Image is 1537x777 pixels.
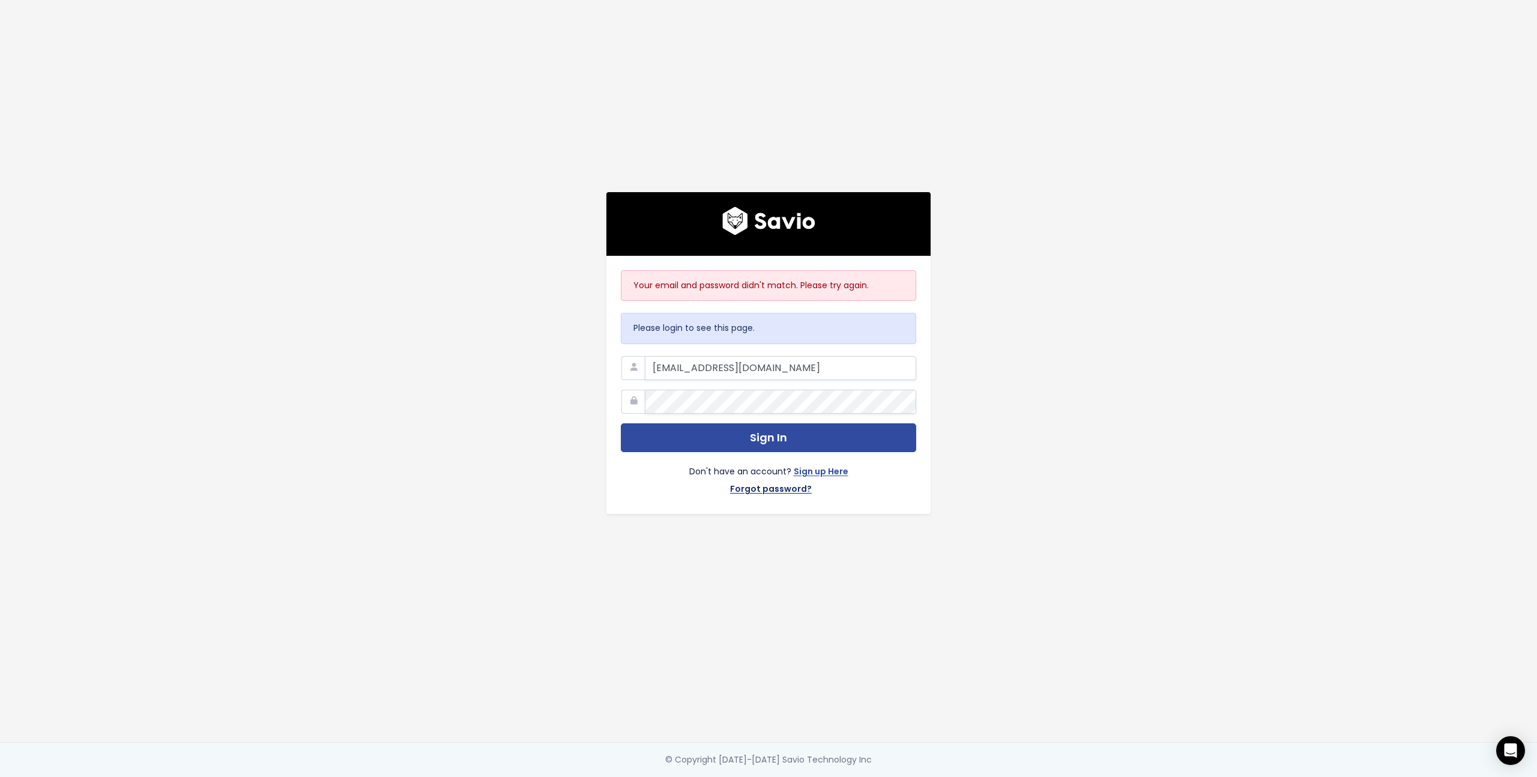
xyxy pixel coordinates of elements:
[645,356,916,380] input: Your Work Email Address
[794,464,848,482] a: Sign up Here
[665,752,872,767] div: © Copyright [DATE]-[DATE] Savio Technology Inc
[633,321,904,336] p: Please login to see this page.
[621,423,916,453] button: Sign In
[1496,736,1525,765] div: Open Intercom Messenger
[633,278,904,293] p: Your email and password didn't match. Please try again.
[722,207,815,235] img: logo600x187.a314fd40982d.png
[730,482,812,499] a: Forgot password?
[621,452,916,499] div: Don't have an account?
